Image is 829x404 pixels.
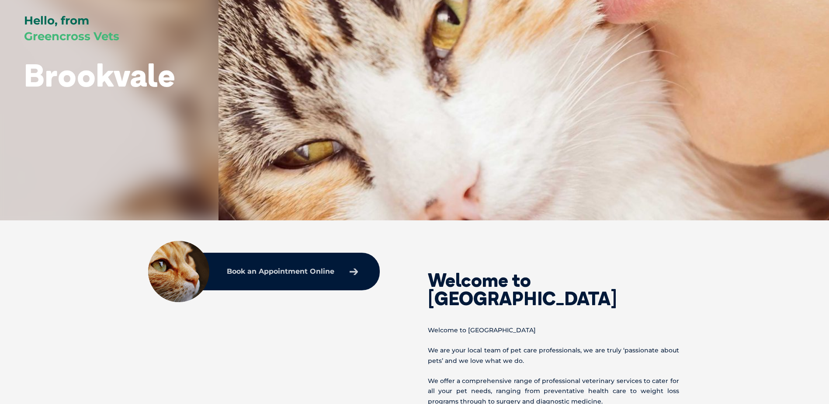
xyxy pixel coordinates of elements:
[428,325,679,335] p: Welcome to [GEOGRAPHIC_DATA]
[24,14,89,28] span: Hello, from
[24,58,176,92] h1: Brookvale
[428,271,679,308] h2: Welcome to [GEOGRAPHIC_DATA]
[428,345,679,366] p: We are your local team of pet care professionals, we are truly ‘passionate about pets’ and we lov...
[227,268,334,275] p: Book an Appointment Online
[222,264,362,279] a: Book an Appointment Online
[24,29,119,43] span: Greencross Vets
